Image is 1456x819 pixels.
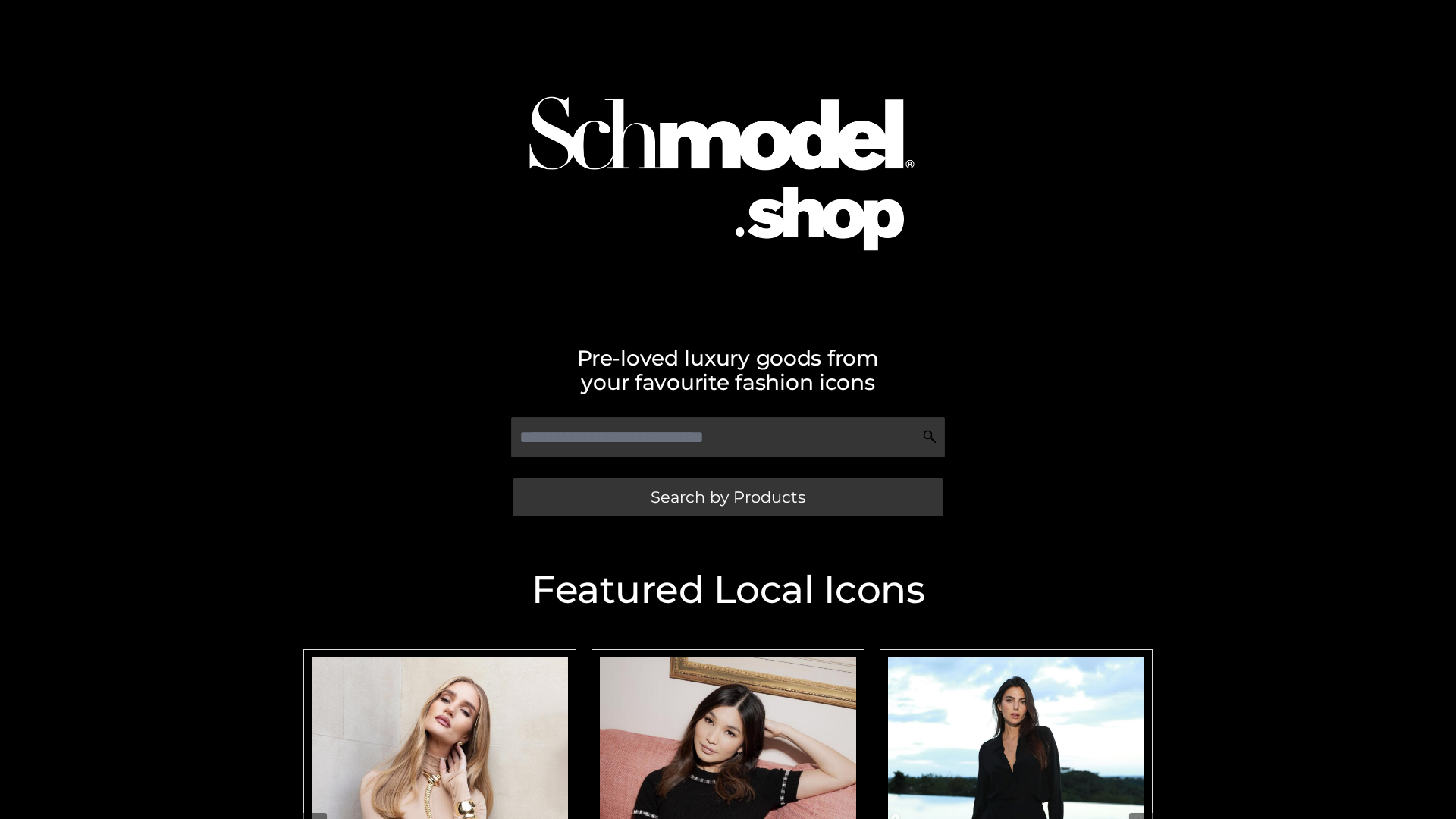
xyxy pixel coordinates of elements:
h2: Pre-loved luxury goods from your favourite fashion icons [296,346,1160,394]
span: Search by Products [651,489,805,505]
img: Search Icon [922,429,937,444]
h2: Featured Local Icons​ [296,571,1160,609]
a: Search by Products [513,478,943,516]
